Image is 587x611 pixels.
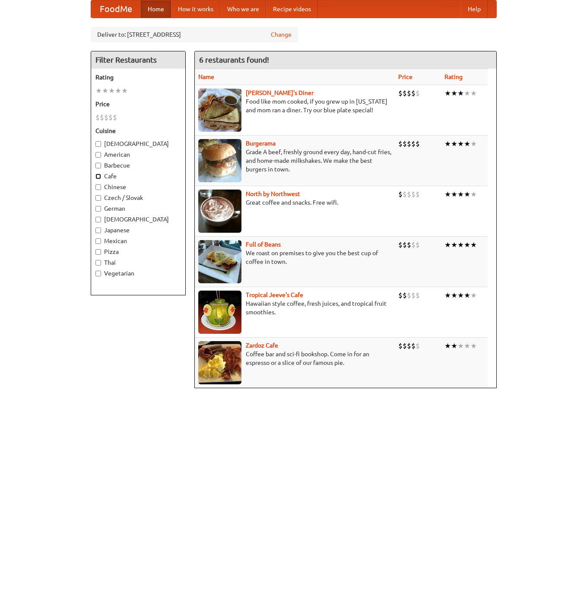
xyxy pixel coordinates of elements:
[451,139,457,149] li: ★
[95,113,100,122] li: $
[403,341,407,351] li: $
[246,190,300,197] a: North by Northwest
[407,139,411,149] li: $
[398,73,412,80] a: Price
[108,86,115,95] li: ★
[108,113,113,122] li: $
[95,150,181,159] label: American
[246,241,281,248] a: Full of Beans
[457,190,464,199] li: ★
[444,291,451,300] li: ★
[198,73,214,80] a: Name
[398,341,403,351] li: $
[451,89,457,98] li: ★
[464,291,470,300] li: ★
[95,269,181,278] label: Vegetarian
[198,97,391,114] p: Food like mom cooked, if you grew up in [US_STATE] and mom ran a diner. Try our blue plate special!
[457,341,464,351] li: ★
[444,73,463,80] a: Rating
[411,190,416,199] li: $
[95,86,102,95] li: ★
[141,0,171,18] a: Home
[95,237,181,245] label: Mexican
[95,226,181,234] label: Japanese
[95,161,181,170] label: Barbecue
[411,139,416,149] li: $
[407,190,411,199] li: $
[416,341,420,351] li: $
[398,89,403,98] li: $
[95,139,181,148] label: [DEMOGRAPHIC_DATA]
[403,240,407,250] li: $
[198,341,241,384] img: zardoz.jpg
[246,342,278,349] a: Zardoz Cafe
[444,240,451,250] li: ★
[198,190,241,233] img: north.jpg
[246,291,303,298] a: Tropical Jeeve's Cafe
[398,139,403,149] li: $
[266,0,318,18] a: Recipe videos
[198,139,241,182] img: burgerama.jpg
[246,89,314,96] a: [PERSON_NAME]'s Diner
[457,139,464,149] li: ★
[470,341,477,351] li: ★
[95,260,101,266] input: Thai
[470,89,477,98] li: ★
[416,291,420,300] li: $
[100,113,104,122] li: $
[411,89,416,98] li: $
[457,291,464,300] li: ★
[464,240,470,250] li: ★
[398,190,403,199] li: $
[91,27,298,42] div: Deliver to: [STREET_ADDRESS]
[102,86,108,95] li: ★
[451,291,457,300] li: ★
[198,350,391,367] p: Coffee bar and sci-fi bookshop. Come in for an espresso or a slice of our famous pie.
[91,0,141,18] a: FoodMe
[457,89,464,98] li: ★
[199,56,269,64] ng-pluralize: 6 restaurants found!
[470,190,477,199] li: ★
[416,139,420,149] li: $
[444,139,451,149] li: ★
[451,341,457,351] li: ★
[416,240,420,250] li: $
[95,152,101,158] input: American
[198,198,391,207] p: Great coffee and snacks. Free wifi.
[407,89,411,98] li: $
[121,86,128,95] li: ★
[451,240,457,250] li: ★
[113,113,117,122] li: $
[95,193,181,202] label: Czech / Slovak
[95,163,101,168] input: Barbecue
[416,190,420,199] li: $
[407,341,411,351] li: $
[95,184,101,190] input: Chinese
[403,139,407,149] li: $
[411,291,416,300] li: $
[95,228,101,233] input: Japanese
[403,190,407,199] li: $
[464,341,470,351] li: ★
[470,291,477,300] li: ★
[95,271,101,276] input: Vegetarian
[95,238,101,244] input: Mexican
[95,217,101,222] input: [DEMOGRAPHIC_DATA]
[246,140,276,147] a: Burgerama
[95,204,181,213] label: German
[115,86,121,95] li: ★
[444,89,451,98] li: ★
[461,0,488,18] a: Help
[95,258,181,267] label: Thai
[198,299,391,317] p: Hawaiian style coffee, fresh juices, and tropical fruit smoothies.
[470,139,477,149] li: ★
[91,51,185,69] h4: Filter Restaurants
[95,172,181,180] label: Cafe
[220,0,266,18] a: Who we are
[444,190,451,199] li: ★
[95,100,181,108] h5: Price
[95,195,101,201] input: Czech / Slovak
